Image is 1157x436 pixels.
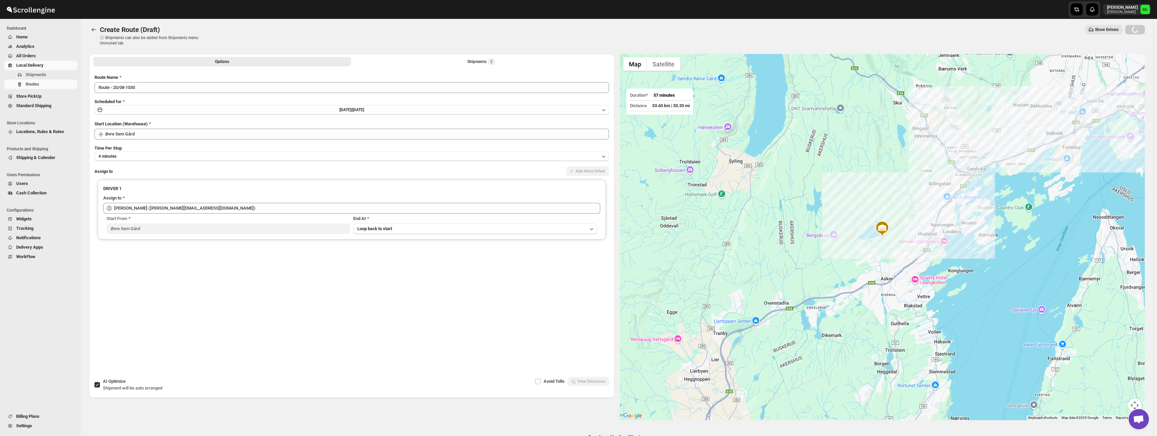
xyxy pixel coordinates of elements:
span: Store Locations [7,120,78,126]
span: Settings [16,423,32,428]
span: AI Optimize [103,379,126,384]
span: Map data ©2025 Google [1062,416,1098,419]
span: Widgets [16,216,32,221]
button: Widgets [4,214,77,224]
img: ScrollEngine [5,1,56,18]
button: Keyboard shortcuts [1028,415,1057,420]
span: 2 [490,59,493,64]
button: Shipping & Calendar [4,153,77,162]
button: Home [4,32,77,42]
span: Configurations [7,208,78,213]
button: Billing Plans [4,412,77,421]
button: Routes [4,80,77,89]
span: Home [16,34,28,39]
button: Show satellite imagery [647,57,680,71]
a: Open this area in Google Maps (opens a new window) [622,411,644,420]
h3: DRIVER 1 [103,185,600,192]
button: Tracking [4,224,77,233]
button: Show street map [623,57,647,71]
span: Time Per Stop [94,146,122,151]
span: Show Drivers [1095,27,1119,32]
button: Cash Collection [4,188,77,198]
button: Map camera controls [1128,399,1141,412]
span: Store PickUp [16,94,42,99]
span: Delivery Apps [16,245,43,250]
button: User menu [1103,4,1151,15]
span: Shipping & Calendar [16,155,55,160]
span: 53.65 km | 33.33 mi [652,103,690,108]
span: Tracking [16,226,33,231]
button: All Orders [4,51,77,61]
button: Shipments [4,70,77,80]
div: All Route Options [89,69,614,323]
button: Notifications [4,233,77,243]
button: Locations, Rules & Rates [4,127,77,136]
div: Shipments [467,58,495,65]
span: Start Location (Warehouse) [94,121,148,126]
span: Avoid Tolls [544,379,564,384]
span: All Orders [16,53,36,58]
span: [DATE] [352,107,364,112]
span: Loop back to start [357,226,392,231]
div: End At [353,215,597,222]
p: [PERSON_NAME] [1107,10,1138,14]
button: Routes [89,25,99,34]
a: Terms [1102,416,1112,419]
span: Dashboard [7,26,78,31]
img: Google [622,411,644,420]
span: Standard Shipping [16,103,51,108]
span: Routes [26,82,39,87]
span: Products and Shipping [7,146,78,152]
p: [PERSON_NAME] [1107,5,1138,10]
button: Users [4,179,77,188]
div: Assign to [103,195,121,201]
span: Route Name [94,75,118,80]
span: Locations, Rules & Rates [16,129,64,134]
span: Shipments [26,72,46,77]
span: Users [16,181,28,186]
span: Create Route (Draft) [100,26,160,34]
span: Analytics [16,44,34,49]
text: ML [1142,7,1148,12]
span: Cash Collection [16,190,47,195]
button: Selected Shipments [352,57,610,66]
span: Local Delivery [16,63,44,68]
span: [DATE] | [339,107,352,112]
span: Assign to [94,169,113,174]
button: Loop back to start [353,223,597,234]
span: Notifications [16,235,41,240]
span: 57 minutes [654,93,675,98]
span: Options [215,59,229,64]
span: 4 minutes [99,154,116,159]
button: [DATE]|[DATE] [94,105,609,115]
span: Scheduled for [94,99,121,104]
span: WorkFlow [16,254,35,259]
span: Users Permissions [7,172,78,178]
button: Delivery Apps [4,243,77,252]
button: Show Drivers [1085,25,1123,34]
span: Distance [630,103,647,108]
button: All Route Options [93,57,351,66]
span: Shipment will be auto arranged [103,385,162,391]
input: Search assignee [114,203,600,214]
span: Billing Plans [16,414,39,419]
span: Michael Lunga [1140,5,1150,14]
p: ⓘ Shipments can also be added from Shipments menu Unrouted tab [100,35,206,46]
a: Open chat [1129,409,1149,429]
button: Settings [4,421,77,431]
input: Eg: Bengaluru Route [94,82,609,93]
button: Analytics [4,42,77,51]
span: Duration* [630,93,648,98]
button: 4 minutes [94,152,609,161]
a: Report a map error [1116,416,1143,419]
input: Search location [105,129,609,139]
span: Start From [107,216,127,221]
button: WorkFlow [4,252,77,261]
